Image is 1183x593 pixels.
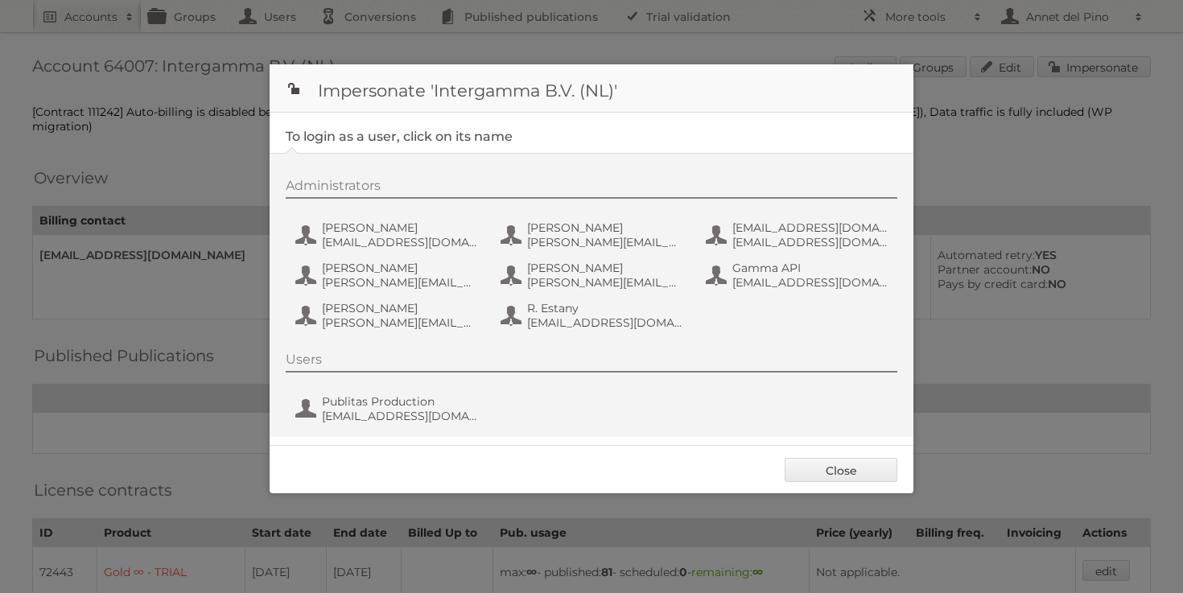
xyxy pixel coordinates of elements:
[322,301,478,315] span: [PERSON_NAME]
[294,219,483,251] button: [PERSON_NAME] [EMAIL_ADDRESS][DOMAIN_NAME]
[732,220,888,235] span: [EMAIL_ADDRESS][DOMAIN_NAME]
[732,235,888,249] span: [EMAIL_ADDRESS][DOMAIN_NAME]
[527,315,683,330] span: [EMAIL_ADDRESS][DOMAIN_NAME]
[286,352,897,373] div: Users
[527,235,683,249] span: [PERSON_NAME][EMAIL_ADDRESS][DOMAIN_NAME]
[527,301,683,315] span: R. Estany
[322,409,478,423] span: [EMAIL_ADDRESS][DOMAIN_NAME]
[499,299,688,332] button: R. Estany [EMAIL_ADDRESS][DOMAIN_NAME]
[294,393,483,425] button: Publitas Production [EMAIL_ADDRESS][DOMAIN_NAME]
[322,394,478,409] span: Publitas Production
[499,259,688,291] button: [PERSON_NAME] [PERSON_NAME][EMAIL_ADDRESS][DOMAIN_NAME]
[732,261,888,275] span: Gamma API
[322,220,478,235] span: [PERSON_NAME]
[527,275,683,290] span: [PERSON_NAME][EMAIL_ADDRESS][DOMAIN_NAME]
[322,315,478,330] span: [PERSON_NAME][EMAIL_ADDRESS][DOMAIN_NAME]
[270,64,913,113] h1: Impersonate 'Intergamma B.V. (NL)'
[527,261,683,275] span: [PERSON_NAME]
[732,275,888,290] span: [EMAIL_ADDRESS][DOMAIN_NAME]
[294,259,483,291] button: [PERSON_NAME] [PERSON_NAME][EMAIL_ADDRESS][DOMAIN_NAME]
[286,129,513,144] legend: To login as a user, click on its name
[286,178,897,199] div: Administrators
[294,299,483,332] button: [PERSON_NAME] [PERSON_NAME][EMAIL_ADDRESS][DOMAIN_NAME]
[322,261,478,275] span: [PERSON_NAME]
[322,275,478,290] span: [PERSON_NAME][EMAIL_ADDRESS][DOMAIN_NAME]
[704,259,893,291] button: Gamma API [EMAIL_ADDRESS][DOMAIN_NAME]
[499,219,688,251] button: [PERSON_NAME] [PERSON_NAME][EMAIL_ADDRESS][DOMAIN_NAME]
[785,458,897,482] a: Close
[322,235,478,249] span: [EMAIL_ADDRESS][DOMAIN_NAME]
[704,219,893,251] button: [EMAIL_ADDRESS][DOMAIN_NAME] [EMAIL_ADDRESS][DOMAIN_NAME]
[527,220,683,235] span: [PERSON_NAME]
